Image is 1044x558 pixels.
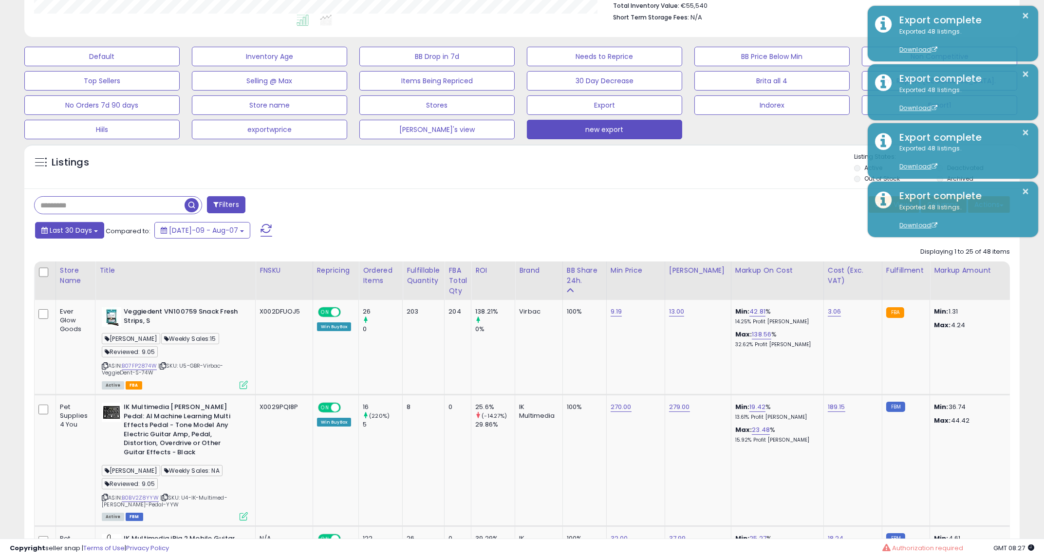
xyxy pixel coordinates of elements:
div: ASIN: [102,403,248,520]
p: 15.92% Profit [PERSON_NAME] [735,437,816,444]
button: BB Drop in 7d [359,47,515,66]
a: 13.00 [669,307,685,316]
button: BB Price Below Min [694,47,850,66]
a: B0BV2Z8YYW [122,494,159,502]
div: seller snap | | [10,544,169,553]
p: 1.31 [934,307,1015,316]
span: Compared to: [106,226,150,236]
button: [PERSON_NAME]'s view [359,120,515,139]
span: FBA [126,381,142,390]
label: Active [864,164,882,172]
span: OFF [339,404,354,412]
div: Markup on Cost [735,265,820,276]
div: [PERSON_NAME] [669,265,727,276]
div: 203 [407,307,437,316]
div: Export complete [892,189,1031,203]
div: 0 [363,325,402,334]
a: 189.15 [828,402,845,412]
a: 3.06 [828,307,841,316]
div: Exported 48 listings. [892,203,1031,230]
span: [PERSON_NAME] [102,465,160,476]
div: ASIN: [102,307,248,388]
p: 4.24 [934,321,1015,330]
p: Listing States: [854,152,1020,162]
label: Out of Stock [864,174,900,183]
button: Top Sellers [24,71,180,91]
a: Download [899,162,937,170]
div: 8 [407,403,437,411]
div: % [735,330,816,348]
a: 138.56 [752,330,771,339]
b: Min: [735,307,750,316]
button: Stores [359,95,515,115]
b: Short Term Storage Fees: [614,13,690,21]
a: Download [899,221,937,229]
button: Export [527,95,682,115]
p: 44.42 [934,416,1015,425]
button: × [1022,68,1030,80]
b: Max: [735,330,752,339]
small: (220%) [369,412,390,420]
div: Store Name [60,265,91,286]
span: Weekly Sales: NA [161,465,223,476]
div: 29.86% [475,420,515,429]
b: IK Multimedia [PERSON_NAME] Pedal: AI Machine Learning Multi Effects Pedal - Tone Model Any Elect... [124,403,242,459]
span: Weekly Sales:15 [161,333,219,344]
div: Fulfillable Quantity [407,265,440,286]
button: No Orders 7d 90 days [24,95,180,115]
p: 14.25% Profit [PERSON_NAME] [735,318,816,325]
strong: Min: [934,402,949,411]
b: Total Inventory Value: [614,1,680,10]
span: [PERSON_NAME] [102,333,160,344]
div: Brand [519,265,559,276]
span: 2025-09-7 08:27 GMT [993,543,1034,553]
strong: Max: [934,416,951,425]
div: Exported 48 listings. [892,144,1031,171]
div: Exported 48 listings. [892,86,1031,113]
button: Default [24,47,180,66]
span: ON [319,308,331,316]
a: 23.48 [752,425,770,435]
a: 9.19 [611,307,622,316]
a: 270.00 [611,402,632,412]
b: Veggiedent VN100759 Snack Fresh Strips, S [124,307,242,328]
div: Pet Supplies 4 You [60,403,88,429]
button: Selling @ Max [192,71,347,91]
button: new export [527,120,682,139]
p: 32.62% Profit [PERSON_NAME] [735,341,816,348]
button: Last 30 Days [35,222,104,239]
a: Terms of Use [83,543,125,553]
div: Ordered Items [363,265,398,286]
div: Min Price [611,265,661,276]
small: FBA [886,307,904,318]
span: Reviewed: 9.05 [102,478,158,489]
span: | SKU: U4-IK-Multimed-[PERSON_NAME]-Pedal-YYW [102,494,227,508]
div: 26 [363,307,402,316]
div: 0% [475,325,515,334]
span: Last 30 Days [50,225,92,235]
a: Download [899,45,937,54]
a: 279.00 [669,402,690,412]
div: % [735,307,816,325]
th: The percentage added to the cost of goods (COGS) that forms the calculator for Min & Max prices. [731,261,823,300]
div: Title [99,265,251,276]
button: Non Competitive [862,47,1017,66]
button: Inventory Age [192,47,347,66]
div: Export complete [892,13,1031,27]
div: 16 [363,403,402,411]
a: B07FP2874W [122,362,157,370]
button: × [1022,186,1030,198]
div: 5 [363,420,402,429]
div: Exported 48 listings. [892,27,1031,55]
div: Ever Glow Goods [60,307,88,334]
img: 41xgEq7tbUL._SL40_.jpg [102,307,121,327]
div: Export complete [892,130,1031,145]
button: Indorex [694,95,850,115]
div: % [735,426,816,444]
a: Privacy Policy [126,543,169,553]
div: IK Multimedia [519,403,555,420]
p: 36.74 [934,403,1015,411]
div: % [735,403,816,421]
div: Win BuyBox [317,418,352,427]
img: 4118TX9RaxL._SL40_.jpg [102,403,121,422]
